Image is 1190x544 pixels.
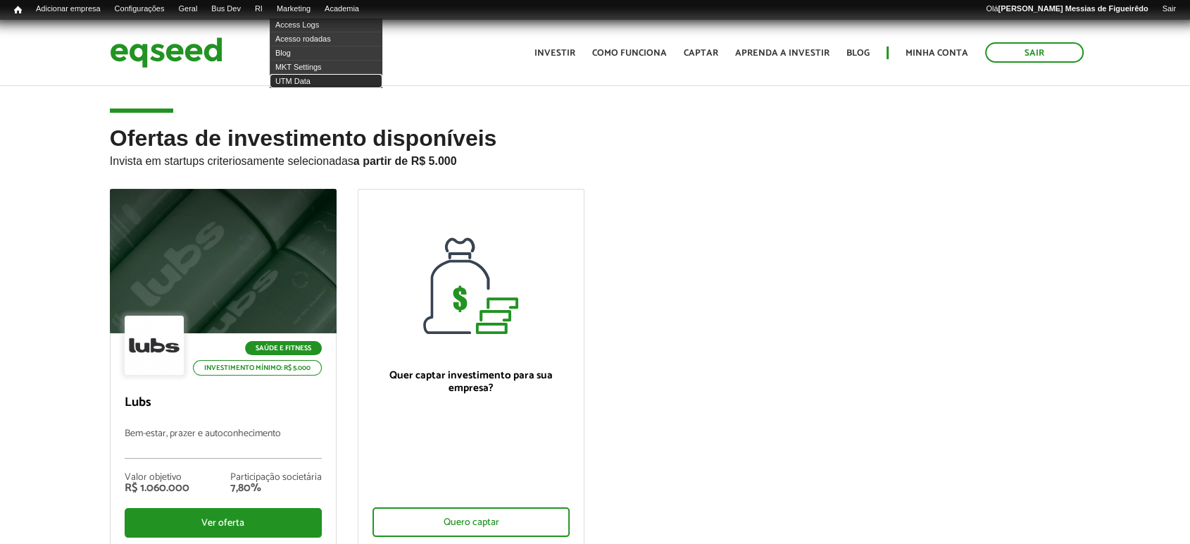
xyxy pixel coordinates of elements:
[125,508,322,538] div: Ver oferta
[270,18,382,32] a: Access Logs
[110,34,223,71] img: EqSeed
[985,42,1084,63] a: Sair
[125,428,322,459] p: Bem-estar, prazer e autoconhecimento
[1155,4,1183,15] a: Sair
[248,4,270,15] a: RI
[353,155,457,167] strong: a partir de R$ 5.000
[110,151,1080,168] p: Invista em startups criteriosamente selecionadas
[245,341,322,355] p: Saúde e Fitness
[270,4,318,15] a: Marketing
[684,49,718,58] a: Captar
[846,49,870,58] a: Blog
[171,4,204,15] a: Geral
[29,4,108,15] a: Adicionar empresa
[318,4,366,15] a: Academia
[998,4,1148,13] strong: [PERSON_NAME] Messias de Figueirêdo
[204,4,248,15] a: Bus Dev
[372,507,570,537] div: Quero captar
[125,473,189,483] div: Valor objetivo
[108,4,172,15] a: Configurações
[230,473,322,483] div: Participação societária
[906,49,968,58] a: Minha conta
[230,483,322,494] div: 7,80%
[125,395,322,411] p: Lubs
[735,49,829,58] a: Aprenda a investir
[534,49,575,58] a: Investir
[14,5,22,15] span: Início
[979,4,1155,15] a: Olá[PERSON_NAME] Messias de Figueirêdo
[7,4,29,17] a: Início
[592,49,667,58] a: Como funciona
[125,483,189,494] div: R$ 1.060.000
[110,126,1080,189] h2: Ofertas de investimento disponíveis
[372,369,570,395] p: Quer captar investimento para sua empresa?
[193,360,322,376] p: Investimento mínimo: R$ 5.000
